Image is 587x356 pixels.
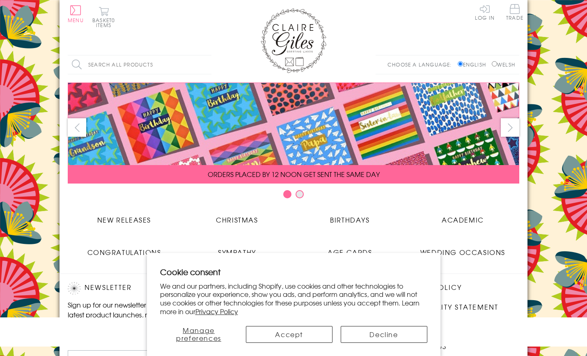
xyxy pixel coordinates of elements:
button: prev [68,118,86,137]
input: Search all products [68,55,211,74]
span: Trade [506,4,523,20]
img: Claire Giles Greetings Cards [261,8,326,73]
span: 0 items [96,16,115,29]
a: Accessibility Statement [397,302,499,313]
button: Menu [68,5,84,23]
h2: Cookie consent [160,266,427,278]
div: Carousel Pagination [68,190,519,202]
button: Carousel Page 2 [296,190,304,198]
span: Sympathy [218,247,256,257]
span: ORDERS PLACED BY 12 NOON GET SENT THE SAME DAY [208,169,380,179]
a: Christmas [181,209,293,225]
a: Sympathy [181,241,293,257]
button: Basket0 items [92,7,115,28]
span: Academic [442,215,484,225]
input: Search [203,55,211,74]
span: New Releases [97,215,151,225]
a: Birthdays [293,209,406,225]
span: Congratulations [87,247,161,257]
input: Welsh [492,61,497,67]
label: English [458,61,490,68]
button: Manage preferences [160,326,238,343]
a: Age Cards [293,241,406,257]
span: Wedding Occasions [420,247,505,257]
button: Decline [341,326,427,343]
button: Carousel Page 1 (Current Slide) [283,190,291,198]
p: Sign up for our newsletter to receive the latest product launches, news and offers directly to yo... [68,300,207,329]
label: Welsh [492,61,515,68]
a: New Releases [68,209,181,225]
p: Choose a language: [388,61,456,68]
span: Christmas [216,215,258,225]
button: Accept [246,326,332,343]
span: Manage preferences [176,325,221,343]
h2: Newsletter [68,282,207,294]
span: Birthdays [330,215,369,225]
p: We and our partners, including Shopify, use cookies and other technologies to personalize your ex... [160,282,427,316]
a: Privacy Policy [195,306,238,316]
button: next [501,118,519,137]
a: Congratulations [68,241,181,257]
a: Academic [406,209,519,225]
input: English [458,61,463,67]
span: Menu [68,16,84,24]
a: Wedding Occasions [406,241,519,257]
a: Log In [475,4,495,20]
a: Trade [506,4,523,22]
span: Age Cards [328,247,372,257]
